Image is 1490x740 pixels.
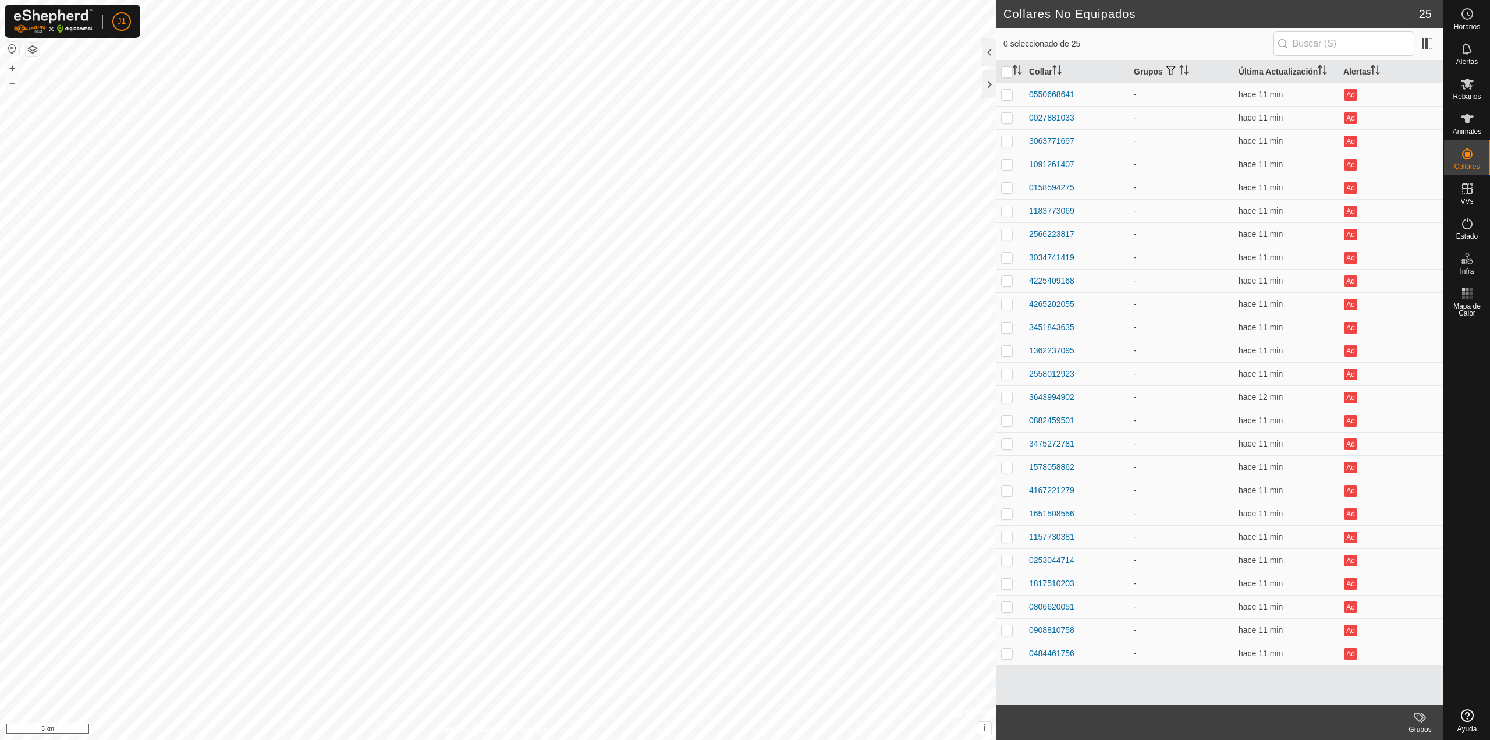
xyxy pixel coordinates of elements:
[1239,509,1283,518] span: 6 oct 2025, 12:34
[1239,276,1283,285] span: 6 oct 2025, 12:33
[1344,438,1357,450] button: Ad
[1003,7,1419,21] h2: Collares No Equipados
[1344,136,1357,147] button: Ad
[1239,532,1283,541] span: 6 oct 2025, 12:34
[1344,182,1357,194] button: Ad
[1344,462,1357,473] button: Ad
[1239,90,1283,99] span: 6 oct 2025, 12:34
[5,61,19,75] button: +
[1397,724,1443,735] div: Grupos
[1029,88,1074,101] div: 0550668641
[1029,345,1074,357] div: 1362237095
[1344,345,1357,357] button: Ad
[1129,432,1234,455] td: -
[1273,31,1414,56] input: Buscar (S)
[1129,83,1234,106] td: -
[1029,135,1074,147] div: 3063771697
[1344,578,1357,590] button: Ad
[1129,339,1234,362] td: -
[1234,61,1339,83] th: Última Actualización
[1129,61,1234,83] th: Grupos
[1344,601,1357,613] button: Ad
[1029,508,1074,520] div: 1651508556
[1239,579,1283,588] span: 6 oct 2025, 12:34
[1456,58,1478,65] span: Alertas
[1344,299,1357,310] button: Ad
[1344,392,1357,403] button: Ad
[1344,485,1357,497] button: Ad
[1344,252,1357,264] button: Ad
[1460,268,1474,275] span: Infra
[1444,704,1490,737] a: Ayuda
[1029,531,1074,543] div: 1157730381
[14,9,93,33] img: Logo Gallagher
[1239,462,1283,472] span: 6 oct 2025, 12:34
[1129,199,1234,222] td: -
[1029,415,1074,427] div: 0882459501
[1344,206,1357,217] button: Ad
[1419,5,1432,23] span: 25
[1129,316,1234,339] td: -
[26,43,40,56] button: Capas del Mapa
[1029,298,1074,310] div: 4265202055
[1129,618,1234,642] td: -
[1029,438,1074,450] div: 3475272781
[1454,163,1480,170] span: Collares
[1129,385,1234,409] td: -
[438,725,505,735] a: Política de Privacidad
[1344,648,1357,660] button: Ad
[1339,61,1443,83] th: Alertas
[1344,625,1357,636] button: Ad
[1239,369,1283,378] span: 6 oct 2025, 12:34
[1239,136,1283,146] span: 6 oct 2025, 12:34
[1239,113,1283,122] span: 6 oct 2025, 12:34
[1129,502,1234,525] td: -
[1239,346,1283,355] span: 6 oct 2025, 12:34
[1344,532,1357,543] button: Ad
[1029,578,1074,590] div: 1817510203
[1239,206,1283,215] span: 6 oct 2025, 12:34
[1129,153,1234,176] td: -
[1239,486,1283,495] span: 6 oct 2025, 12:34
[118,15,126,27] span: J1
[1129,106,1234,129] td: -
[1344,112,1357,124] button: Ad
[1453,128,1481,135] span: Animales
[1179,67,1189,76] p-sorticon: Activar para ordenar
[1029,624,1074,636] div: 0908810758
[1129,176,1234,199] td: -
[1344,508,1357,520] button: Ad
[1239,439,1283,448] span: 6 oct 2025, 12:33
[1129,642,1234,665] td: -
[1447,303,1487,317] span: Mapa de Calor
[1239,323,1283,332] span: 6 oct 2025, 12:33
[1029,228,1074,240] div: 2566223817
[1239,649,1283,658] span: 6 oct 2025, 12:34
[1129,595,1234,618] td: -
[1344,229,1357,240] button: Ad
[1003,38,1273,50] span: 0 seleccionado de 25
[1129,572,1234,595] td: -
[1239,229,1283,239] span: 6 oct 2025, 12:34
[1129,548,1234,572] td: -
[1344,89,1357,101] button: Ad
[1239,160,1283,169] span: 6 oct 2025, 12:34
[1029,321,1074,334] div: 3451843635
[1344,555,1357,566] button: Ad
[1029,182,1074,194] div: 0158594275
[1129,409,1234,432] td: -
[1129,292,1234,316] td: -
[978,722,991,735] button: i
[1029,205,1074,217] div: 1183773069
[1129,129,1234,153] td: -
[1239,625,1283,635] span: 6 oct 2025, 12:34
[1029,601,1074,613] div: 0806620051
[1029,461,1074,473] div: 1578058862
[1013,67,1022,76] p-sorticon: Activar para ordenar
[1029,554,1074,566] div: 0253044714
[1129,362,1234,385] td: -
[1371,67,1380,76] p-sorticon: Activar para ordenar
[984,723,986,733] span: i
[1029,391,1074,403] div: 3643994902
[1029,112,1074,124] div: 0027881033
